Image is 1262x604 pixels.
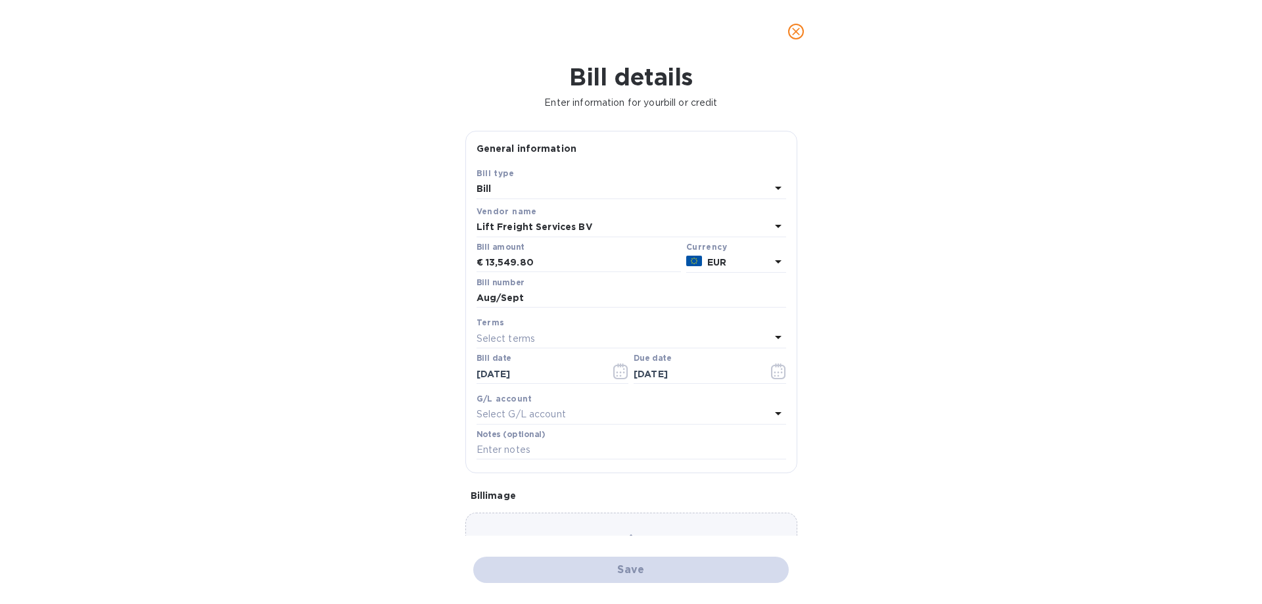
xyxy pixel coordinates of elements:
b: Lift Freight Services BV [477,221,593,232]
b: Vendor name [477,206,537,216]
label: Bill amount [477,243,524,251]
input: Due date [634,364,758,384]
b: EUR [707,257,726,267]
b: Bill type [477,168,515,178]
input: Enter notes [477,440,786,460]
b: Bill [477,183,492,194]
label: Bill date [477,355,511,363]
p: Select G/L account [477,407,566,421]
p: Select terms [477,332,536,346]
b: G/L account [477,394,532,404]
input: Select date [477,364,601,384]
p: Enter information for your bill or credit [11,96,1251,110]
div: € [477,253,486,273]
label: Notes (optional) [477,430,546,438]
h1: Bill details [11,63,1251,91]
button: close [780,16,812,47]
b: Currency [686,242,727,252]
b: Terms [477,317,505,327]
b: General information [477,143,577,154]
input: € Enter bill amount [486,253,681,273]
label: Bill number [477,279,524,287]
input: Enter bill number [477,289,786,308]
p: Bill image [471,489,792,502]
label: Due date [634,355,671,363]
